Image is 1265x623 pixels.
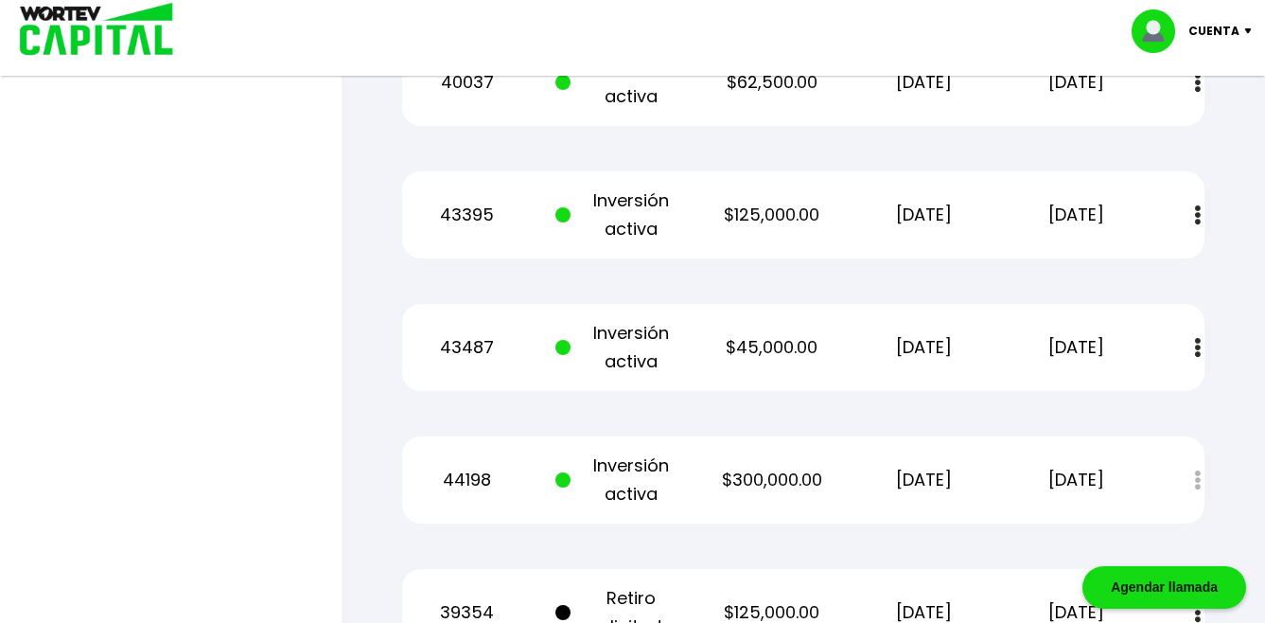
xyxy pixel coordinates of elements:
[555,319,684,376] p: Inversión activa
[860,68,989,97] p: [DATE]
[555,452,684,508] p: Inversión activa
[860,201,989,229] p: [DATE]
[708,68,836,97] p: $62,500.00
[1239,28,1265,34] img: icon-down
[860,466,989,494] p: [DATE]
[403,201,532,229] p: 43395
[555,54,684,111] p: Inversión activa
[1188,17,1239,45] p: Cuenta
[403,333,532,362] p: 43487
[403,68,532,97] p: 40037
[1012,68,1141,97] p: [DATE]
[403,466,532,494] p: 44198
[1082,566,1246,609] div: Agendar llamada
[708,466,836,494] p: $300,000.00
[708,201,836,229] p: $125,000.00
[1012,466,1141,494] p: [DATE]
[860,333,989,362] p: [DATE]
[1012,201,1141,229] p: [DATE]
[708,333,836,362] p: $45,000.00
[1012,333,1141,362] p: [DATE]
[1132,9,1188,53] img: profile-image
[555,187,684,243] p: Inversión activa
